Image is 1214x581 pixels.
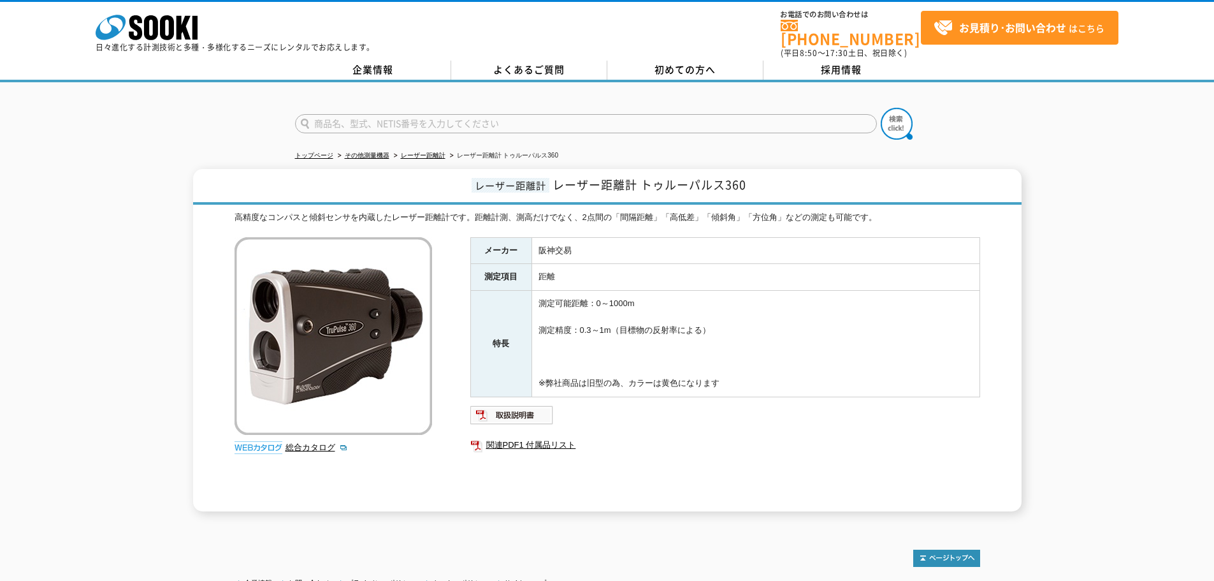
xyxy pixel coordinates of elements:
[531,264,979,291] td: 距離
[295,114,877,133] input: 商品名、型式、NETIS番号を入力してください
[531,237,979,264] td: 阪神交易
[295,61,451,80] a: 企業情報
[921,11,1118,45] a: お見積り･お問い合わせはこちら
[763,61,920,80] a: 採用情報
[607,61,763,80] a: 初めての方へ
[470,291,531,397] th: 特長
[881,108,913,140] img: btn_search.png
[470,237,531,264] th: メーカー
[470,405,554,425] img: 取扱説明書
[235,441,282,454] img: webカタログ
[295,152,333,159] a: トップページ
[285,443,348,452] a: 総合カタログ
[553,176,746,193] span: レーザー距離計 トゥルーパルス360
[531,291,979,397] td: 測定可能距離：0～1000m 測定精度：0.3～1m（目標物の反射率による） ※弊社商品は旧型の為、カラーは黄色になります
[800,47,818,59] span: 8:50
[781,11,921,18] span: お電話でのお問い合わせは
[235,211,980,224] div: 高精度なコンパスと傾斜センサを内蔵したレーザー距離計です。距離計測、測高だけでなく、2点間の「間隔距離」「高低差」「傾斜角」「方位角」などの測定も可能です。
[470,264,531,291] th: 測定項目
[472,178,549,193] span: レーザー距離計
[470,413,554,423] a: 取扱説明書
[825,47,848,59] span: 17:30
[781,47,907,59] span: (平日 ～ 土日、祝日除く)
[959,20,1066,35] strong: お見積り･お問い合わせ
[934,18,1104,38] span: はこちら
[96,43,375,51] p: 日々進化する計測技術と多種・多様化するニーズにレンタルでお応えします。
[913,550,980,567] img: トップページへ
[451,61,607,80] a: よくあるご質問
[470,437,980,453] a: 関連PDF1 付属品リスト
[345,152,389,159] a: その他測量機器
[401,152,445,159] a: レーザー距離計
[654,63,716,77] span: 初めての方へ
[781,20,921,46] a: [PHONE_NUMBER]
[447,149,558,163] li: レーザー距離計 トゥルーパルス360
[235,237,432,435] img: レーザー距離計 トゥルーパルス360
